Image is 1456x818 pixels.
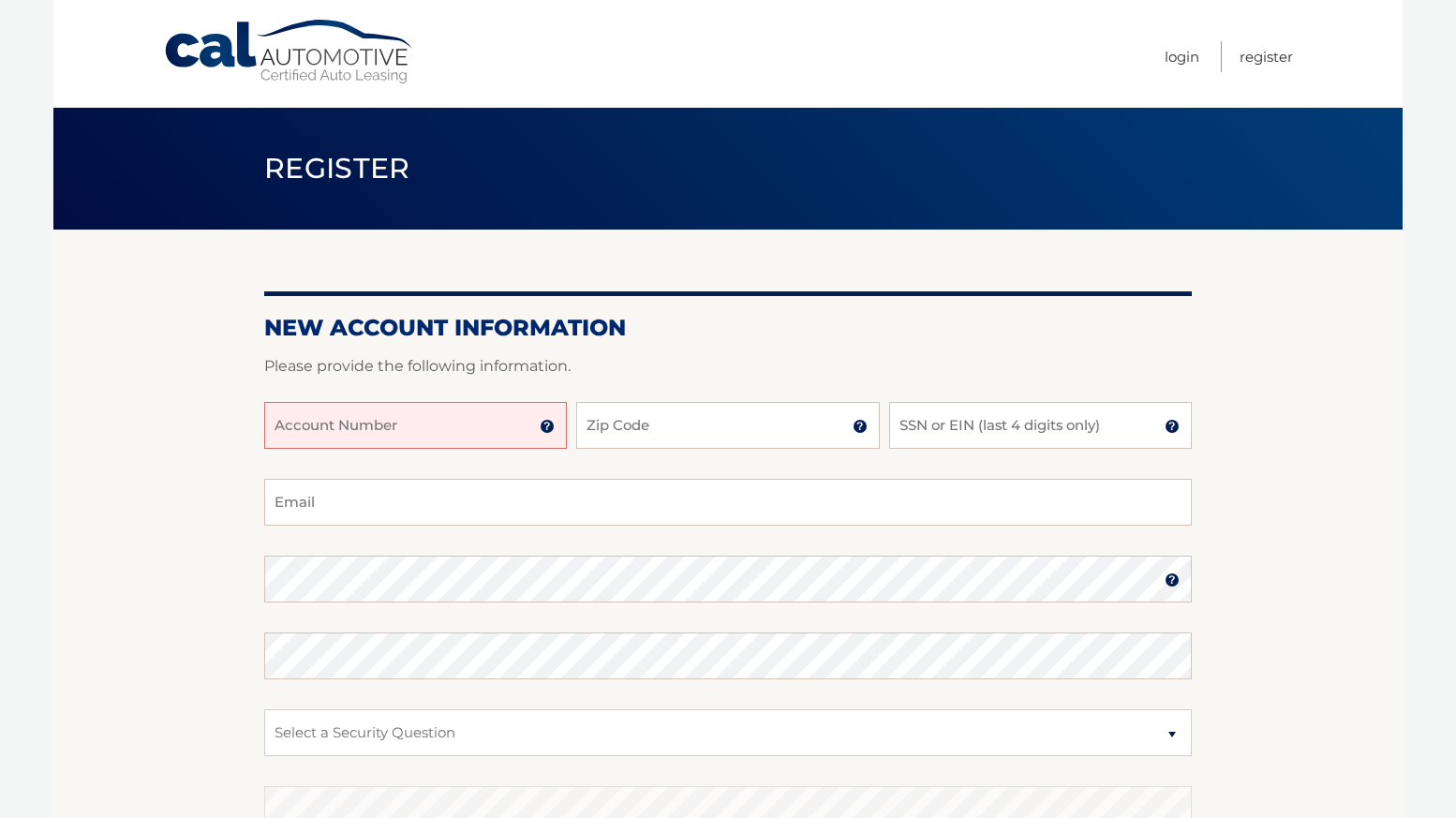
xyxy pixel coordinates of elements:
[264,353,1192,379] p: Please provide the following information.
[540,419,555,434] img: tooltip.svg
[853,419,868,434] img: tooltip.svg
[264,479,1192,526] input: Email
[1165,419,1180,434] img: tooltip.svg
[889,402,1192,449] input: SSN or EIN (last 4 digits only)
[1165,573,1180,587] img: tooltip.svg
[1240,41,1293,72] a: Register
[264,151,410,186] span: Register
[1165,41,1199,72] a: Login
[264,402,567,449] input: Account Number
[576,402,879,449] input: Zip Code
[163,19,416,85] a: Cal Automotive
[264,314,1192,342] h2: New Account Information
